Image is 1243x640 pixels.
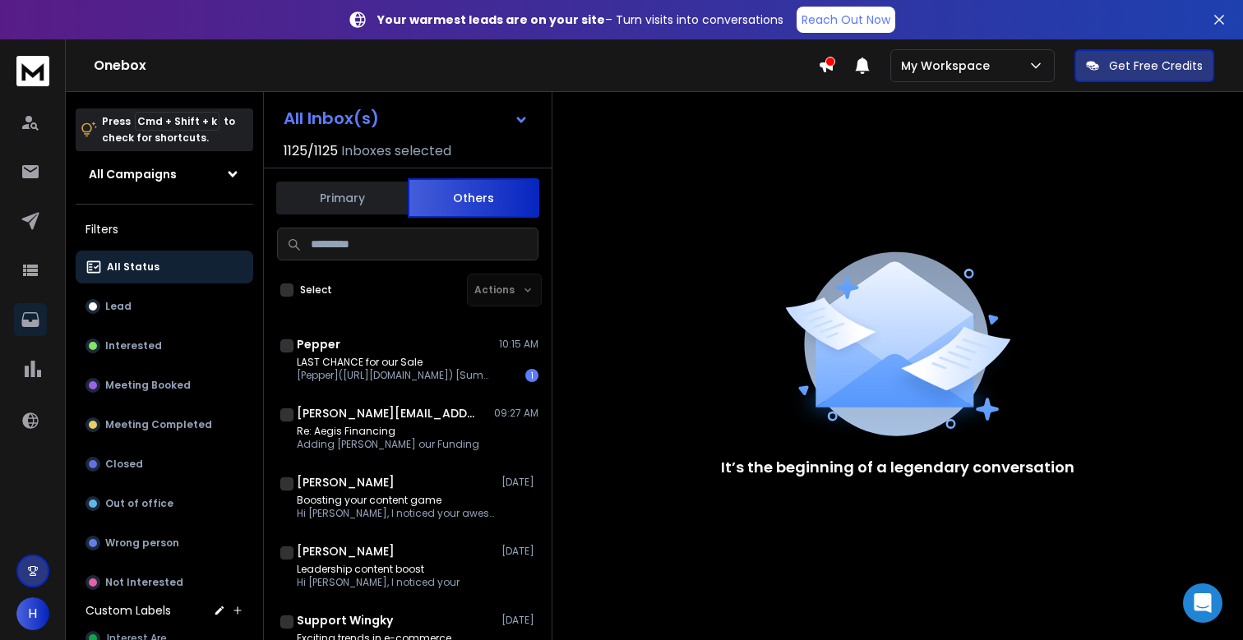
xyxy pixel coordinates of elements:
[105,418,212,431] p: Meeting Completed
[105,536,179,550] p: Wrong person
[76,329,253,362] button: Interested
[1074,49,1214,82] button: Get Free Credits
[721,456,1074,479] p: It’s the beginning of a legendary conversation
[94,56,818,76] h1: Onebox
[105,576,183,589] p: Not Interested
[501,476,538,489] p: [DATE]
[105,458,143,471] p: Closed
[135,112,219,131] span: Cmd + Shift + k
[901,58,996,74] p: My Workspace
[76,566,253,599] button: Not Interested
[76,369,253,402] button: Meeting Booked
[377,12,783,28] p: – Turn visits into conversations
[102,113,235,146] p: Press to check for shortcuts.
[297,612,393,628] h1: Support Wingky
[297,405,478,421] h1: [PERSON_NAME][EMAIL_ADDRESS][DOMAIN_NAME] +1
[525,369,538,382] div: 1
[16,597,49,630] button: H
[297,507,494,520] p: Hi [PERSON_NAME], I noticed your awesome
[76,158,253,191] button: All Campaigns
[16,56,49,86] img: logo
[408,178,539,218] button: Others
[297,576,460,589] p: Hi [PERSON_NAME], I noticed your
[499,338,538,351] p: 10:15 AM
[85,602,171,619] h3: Custom Labels
[105,379,191,392] p: Meeting Booked
[297,356,494,369] p: LAST CHANCE for our Sale
[297,494,494,507] p: Boosting your content game
[105,339,162,352] p: Interested
[341,141,451,161] h3: Inboxes selected
[105,497,173,510] p: Out of office
[89,166,177,182] h1: All Campaigns
[297,438,479,451] p: Adding [PERSON_NAME] our Funding
[76,408,253,441] button: Meeting Completed
[105,300,132,313] p: Lead
[284,141,338,161] span: 1125 / 1125
[270,102,542,135] button: All Inbox(s)
[1109,58,1203,74] p: Get Free Credits
[377,12,605,28] strong: Your warmest leads are on your site
[501,545,538,558] p: [DATE]
[802,12,890,28] p: Reach Out Now
[276,180,408,216] button: Primary
[297,474,395,490] h1: [PERSON_NAME]
[76,487,253,520] button: Out of office
[297,425,479,438] p: Re: Aegis Financing
[76,527,253,559] button: Wrong person
[76,448,253,481] button: Closed
[797,7,895,33] a: Reach Out Now
[501,614,538,627] p: [DATE]
[76,218,253,241] h3: Filters
[297,369,494,382] p: [Pepper]([URL][DOMAIN_NAME]) [Summer Sendoff Sale]([URL][DOMAIN_NAME]) [Last Chance]([URL][DOMAIN...
[297,563,460,576] p: Leadership content boost
[297,336,340,352] h1: Pepper
[494,407,538,420] p: 09:27 AM
[76,251,253,283] button: All Status
[300,283,332,297] label: Select
[107,260,159,274] p: All Status
[284,110,379,127] h1: All Inbox(s)
[297,543,395,559] h1: [PERSON_NAME]
[1183,583,1222,623] div: Open Intercom Messenger
[76,290,253,323] button: Lead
